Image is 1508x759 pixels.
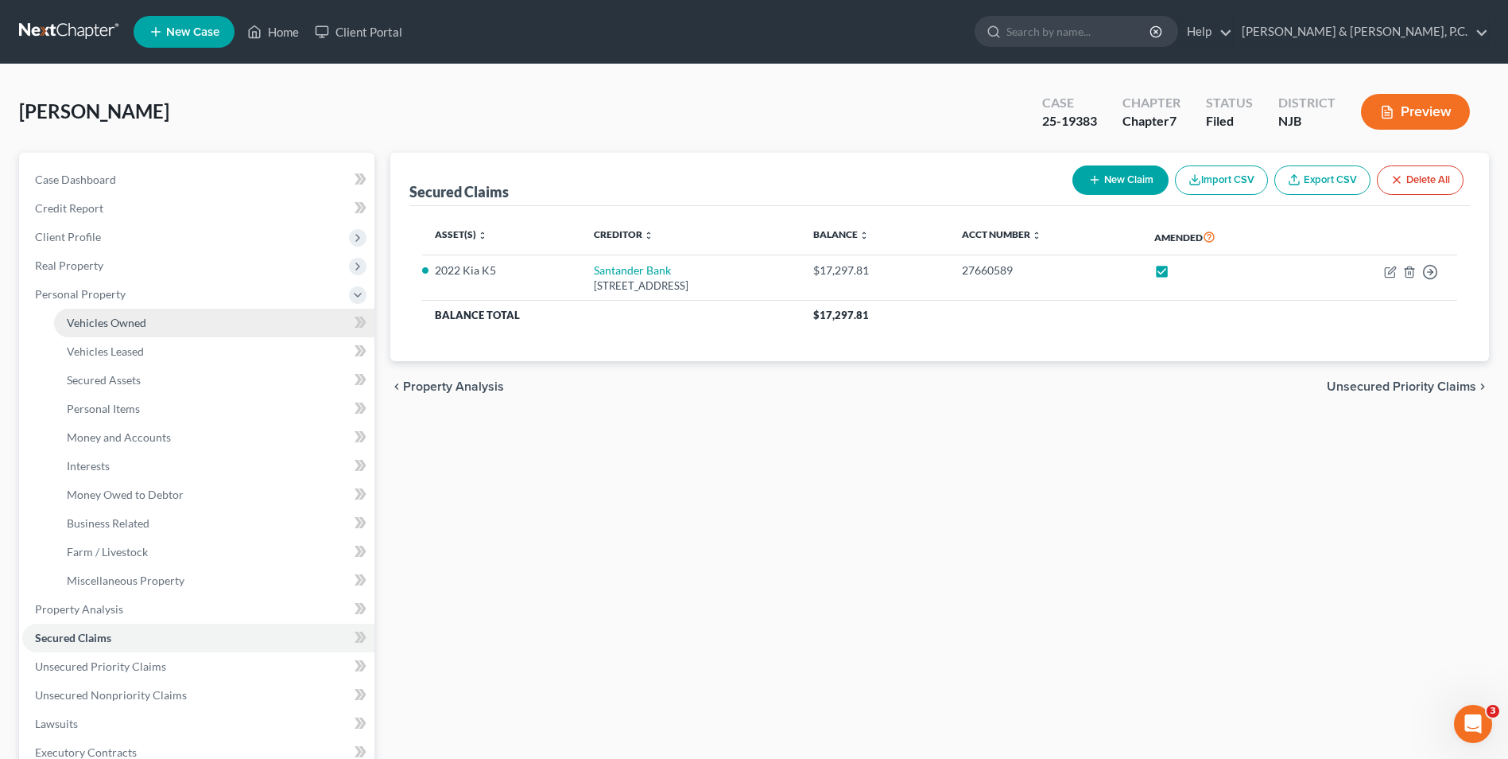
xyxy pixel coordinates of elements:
[307,18,410,46] a: Client Portal
[1361,94,1470,130] button: Preview
[22,165,374,194] a: Case Dashboard
[1278,112,1335,130] div: NJB
[67,574,184,587] span: Miscellaneous Property
[166,26,219,38] span: New Case
[67,459,110,473] span: Interests
[35,717,78,730] span: Lawsuits
[1206,94,1253,112] div: Status
[54,566,374,595] a: Miscellaneous Property
[1274,165,1370,195] a: Export CSV
[35,287,126,301] span: Personal Property
[478,231,487,240] i: unfold_more
[22,652,374,681] a: Unsecured Priority Claims
[1179,18,1232,46] a: Help
[813,263,936,278] div: $17,297.81
[35,602,123,616] span: Property Analysis
[35,173,116,186] span: Case Dashboard
[35,688,187,702] span: Unsecured Nonpriority Claims
[1206,112,1253,130] div: Filed
[54,481,374,509] a: Money Owed to Debtor
[409,182,509,201] div: Secured Claims
[22,710,374,738] a: Lawsuits
[67,402,140,415] span: Personal Items
[962,263,1129,278] div: 27660589
[35,745,137,759] span: Executory Contracts
[67,316,146,329] span: Vehicles Owned
[1042,94,1097,112] div: Case
[859,231,869,240] i: unfold_more
[54,538,374,566] a: Farm / Livestock
[422,301,801,329] th: Balance Total
[1454,705,1492,743] iframe: Intercom live chat
[54,366,374,395] a: Secured Assets
[22,624,374,652] a: Secured Claims
[35,230,101,243] span: Client Profile
[54,423,374,452] a: Money and Accounts
[435,263,568,278] li: 2022 Kia K5
[644,231,653,240] i: unfold_more
[35,631,111,644] span: Secured Claims
[1032,231,1041,240] i: unfold_more
[35,660,166,673] span: Unsecured Priority Claims
[22,194,374,223] a: Credit Report
[35,259,103,272] span: Real Property
[22,681,374,710] a: Unsecured Nonpriority Claims
[239,18,307,46] a: Home
[403,380,504,393] span: Property Analysis
[1122,112,1180,130] div: Chapter
[1377,165,1463,195] button: Delete All
[594,263,671,277] a: Santander Bank
[1042,112,1097,130] div: 25-19383
[54,395,374,423] a: Personal Items
[1487,705,1499,718] span: 3
[35,201,103,215] span: Credit Report
[67,373,141,387] span: Secured Assets
[1234,18,1488,46] a: [PERSON_NAME] & [PERSON_NAME], P.C.
[594,228,653,240] a: Creditor unfold_more
[67,488,184,501] span: Money Owed to Debtor
[1142,219,1301,255] th: Amended
[1072,165,1169,195] button: New Claim
[54,337,374,366] a: Vehicles Leased
[390,380,403,393] i: chevron_left
[1122,94,1180,112] div: Chapter
[1476,380,1489,393] i: chevron_right
[67,516,149,530] span: Business Related
[435,228,487,240] a: Asset(s) unfold_more
[1327,380,1489,393] button: Unsecured Priority Claims chevron_right
[390,380,504,393] button: chevron_left Property Analysis
[54,509,374,538] a: Business Related
[67,344,144,358] span: Vehicles Leased
[67,545,148,559] span: Farm / Livestock
[1327,380,1476,393] span: Unsecured Priority Claims
[1175,165,1268,195] button: Import CSV
[1278,94,1335,112] div: District
[813,228,869,240] a: Balance unfold_more
[19,99,169,123] span: [PERSON_NAME]
[54,309,374,337] a: Vehicles Owned
[594,278,788,294] div: [STREET_ADDRESS]
[813,309,869,321] span: $17,297.81
[962,228,1041,240] a: Acct Number unfold_more
[1006,17,1152,46] input: Search by name...
[1169,113,1177,128] span: 7
[22,595,374,624] a: Property Analysis
[54,452,374,481] a: Interests
[67,430,171,444] span: Money and Accounts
